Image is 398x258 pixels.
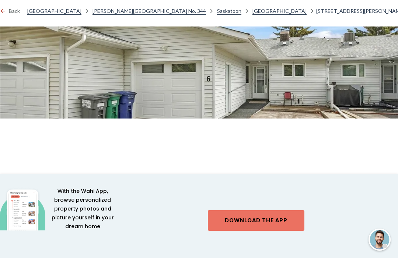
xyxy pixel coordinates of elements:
[251,7,308,15] a: [GEOGRAPHIC_DATA]
[216,7,243,15] a: Saskatoon
[26,7,83,15] a: [GEOGRAPHIC_DATA]
[51,187,114,231] h2: With the Wahi App, browse personalized property photos and picture yourself in your dream home
[208,210,304,231] a: Download the app
[201,122,398,170] img: crea/IMG-SK971288_3.jpg
[91,7,207,15] a: [PERSON_NAME][GEOGRAPHIC_DATA] No. 344
[369,229,391,251] img: Agent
